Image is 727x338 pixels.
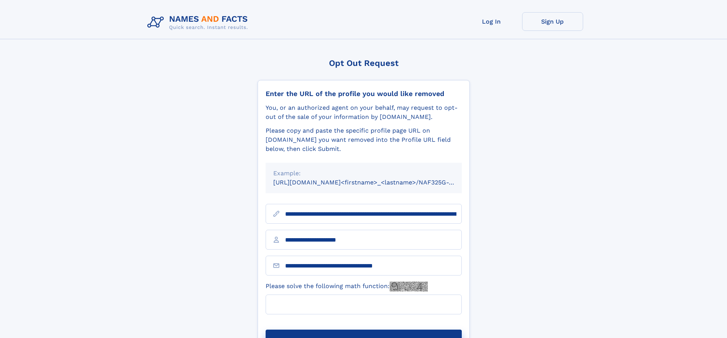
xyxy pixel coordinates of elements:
a: Log In [461,12,522,31]
div: Example: [273,169,454,178]
label: Please solve the following math function: [266,282,428,292]
div: Opt Out Request [258,58,470,68]
div: You, or an authorized agent on your behalf, may request to opt-out of the sale of your informatio... [266,103,462,122]
a: Sign Up [522,12,583,31]
img: Logo Names and Facts [144,12,254,33]
div: Enter the URL of the profile you would like removed [266,90,462,98]
div: Please copy and paste the specific profile page URL on [DOMAIN_NAME] you want removed into the Pr... [266,126,462,154]
small: [URL][DOMAIN_NAME]<firstname>_<lastname>/NAF325G-xxxxxxxx [273,179,476,186]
